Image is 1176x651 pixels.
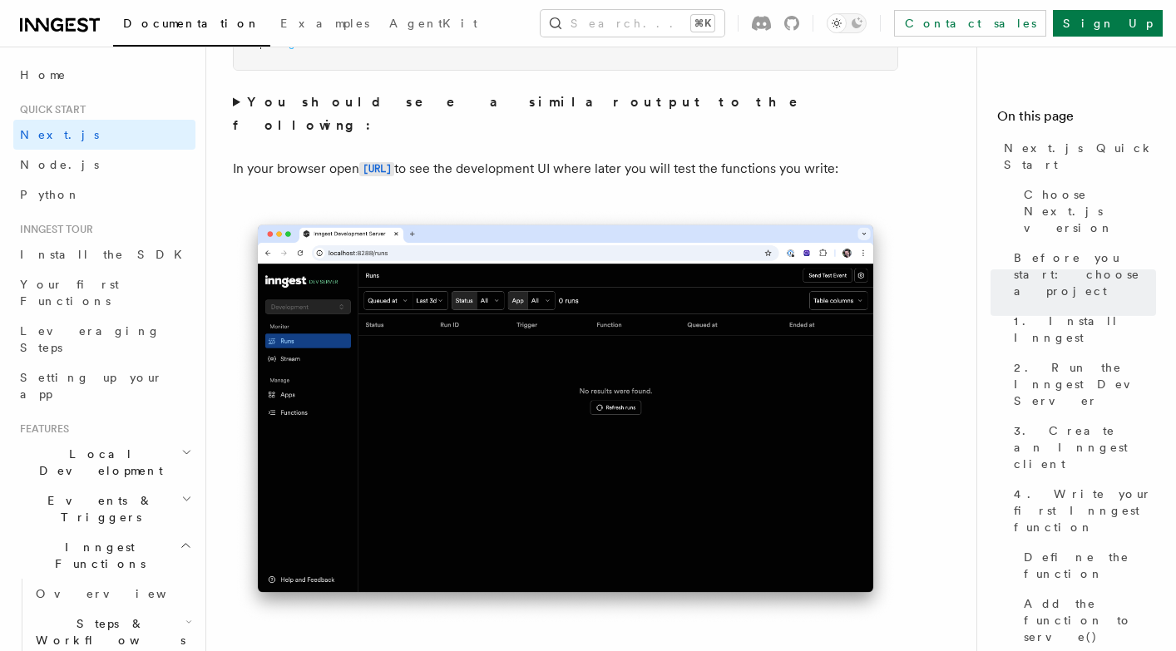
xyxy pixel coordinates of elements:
span: Install the SDK [20,248,192,261]
a: Examples [270,5,379,45]
a: Setting up your app [13,362,195,409]
button: Local Development [13,439,195,486]
a: 1. Install Inngest [1007,306,1156,353]
span: Next.js [20,128,99,141]
span: Your first Functions [20,278,119,308]
a: Next.js [13,120,195,150]
button: Search...⌘K [541,10,724,37]
a: 2. Run the Inngest Dev Server [1007,353,1156,416]
a: Your first Functions [13,269,195,316]
span: Setting up your app [20,371,163,401]
a: Define the function [1017,542,1156,589]
span: Inngest Functions [13,539,180,572]
p: In your browser open to see the development UI where later you will test the functions you write: [233,157,898,181]
code: [URL] [359,162,394,176]
span: Examples [280,17,369,30]
span: 1. Install Inngest [1014,313,1156,346]
span: Define the function [1024,549,1156,582]
a: Install the SDK [13,239,195,269]
strong: You should see a similar output to the following: [233,94,821,133]
a: Home [13,60,195,90]
a: Leveraging Steps [13,316,195,362]
a: Contact sales [894,10,1046,37]
a: Python [13,180,195,210]
a: Documentation [113,5,270,47]
span: Steps & Workflows [29,615,185,649]
button: Toggle dark mode [827,13,867,33]
span: Inngest tour [13,223,93,236]
span: Overview [36,587,207,600]
span: Documentation [123,17,260,30]
span: AgentKit [389,17,477,30]
button: Inngest Functions [13,532,195,579]
a: Node.js [13,150,195,180]
a: Next.js Quick Start [997,133,1156,180]
span: 4. Write your first Inngest function [1014,486,1156,535]
span: Leveraging Steps [20,324,161,354]
h4: On this page [997,106,1156,133]
span: Add the function to serve() [1024,595,1156,645]
a: [URL] [359,160,394,176]
a: Overview [29,579,195,609]
a: Choose Next.js version [1017,180,1156,243]
span: Local Development [13,446,181,479]
span: Before you start: choose a project [1014,249,1156,299]
a: 3. Create an Inngest client [1007,416,1156,479]
kbd: ⌘K [691,15,714,32]
span: Choose Next.js version [1024,186,1156,236]
span: 2. Run the Inngest Dev Server [1014,359,1156,409]
summary: You should see a similar output to the following: [233,91,898,137]
span: Next.js Quick Start [1004,140,1156,173]
a: Sign Up [1053,10,1163,37]
span: Home [20,67,67,83]
span: Python [20,188,81,201]
img: Inngest Dev Server's 'Runs' tab with no data [233,208,898,626]
a: 4. Write your first Inngest function [1007,479,1156,542]
span: Events & Triggers [13,492,181,525]
span: Features [13,422,69,436]
a: AgentKit [379,5,487,45]
button: Events & Triggers [13,486,195,532]
span: Node.js [20,158,99,171]
span: Quick start [13,103,86,116]
span: 3. Create an Inngest client [1014,422,1156,472]
a: Before you start: choose a project [1007,243,1156,306]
